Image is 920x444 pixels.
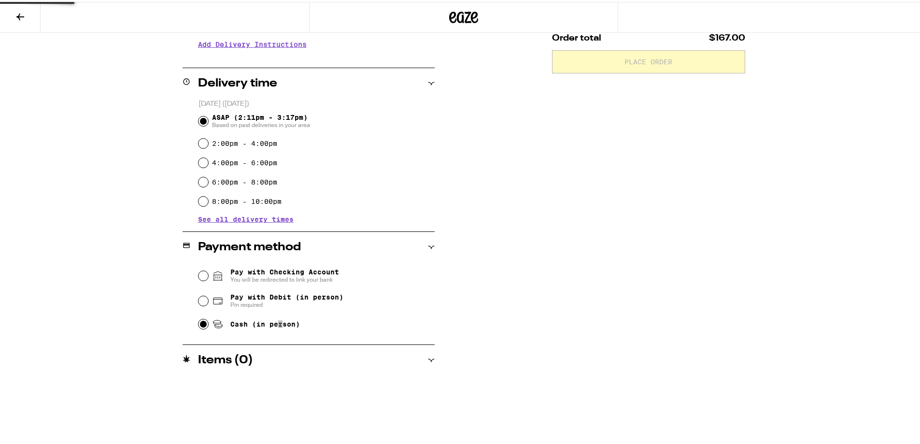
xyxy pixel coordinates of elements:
[624,57,672,63] span: Place Order
[198,214,294,221] button: See all delivery times
[230,299,343,307] span: Pin required
[198,353,253,364] h2: Items ( 0 )
[212,157,277,165] label: 4:00pm - 6:00pm
[198,240,301,251] h2: Payment method
[212,196,282,203] label: 8:00pm - 10:00pm
[198,31,435,54] h3: Add Delivery Instructions
[230,274,339,282] span: You will be redirected to link your bank
[212,138,277,145] label: 2:00pm - 4:00pm
[230,291,343,299] span: Pay with Debit (in person)
[6,7,70,14] span: Hi. Need any help?
[709,32,745,41] span: $167.00
[198,76,277,87] h2: Delivery time
[552,48,745,72] button: Place Order
[212,112,310,127] span: ASAP (2:11pm - 3:17pm)
[212,119,310,127] span: Based on past deliveries in your area
[198,98,435,107] p: [DATE] ([DATE])
[230,266,339,282] span: Pay with Checking Account
[198,54,435,61] p: We'll contact you at [PHONE_NUMBER] when we arrive
[230,318,300,326] span: Cash (in person)
[212,176,277,184] label: 6:00pm - 8:00pm
[552,32,601,41] span: Order total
